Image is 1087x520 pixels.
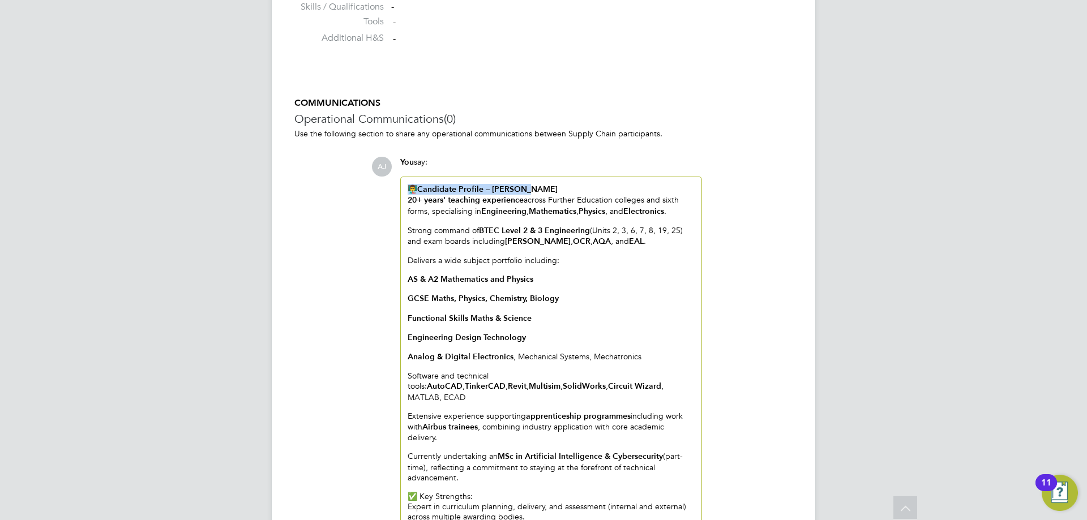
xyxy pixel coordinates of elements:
button: Open Resource Center, 11 new notifications [1042,475,1078,511]
span: - [393,16,396,28]
strong: Engineering [481,207,527,216]
strong: AQA [593,237,611,246]
strong: Functional Skills Maths & Science [408,313,532,323]
p: , Mechanical Systems, Mechatronics [408,351,695,362]
strong: SolidWorks [563,381,606,391]
h3: Operational Communications [294,111,793,126]
label: Skills / Qualifications [294,1,384,13]
strong: AS & A2 Mathematics and Physics [408,274,533,284]
strong: Candidate Profile – [PERSON_NAME] [417,184,558,194]
p: across Further Education colleges and sixth forms, specialising in , , , and . [408,195,695,216]
strong: TinkerCAD [465,381,506,391]
strong: Revit [508,381,527,391]
span: - [393,33,396,45]
p: Strong command of (Units 2, 3, 6, 7, 8, 19, 25) and exam boards including , , , and . [408,225,695,247]
p: Use the following section to share any operational communications between Supply Chain participants. [294,128,793,139]
strong: Analog & Digital Electronics [408,352,513,362]
div: 11 [1041,483,1051,497]
label: Tools [294,16,384,28]
p: Software and technical tools: , , , , , , MATLAB, ECAD [408,371,695,402]
strong: EAL [629,237,644,246]
strong: Engineering Design Technology [408,333,526,342]
strong: Circuit Wizard [608,381,661,391]
strong: AutoCAD [427,381,463,391]
div: - [391,1,793,13]
span: AJ [372,157,392,177]
label: Additional H&S [294,32,384,44]
strong: MSc in Artificial Intelligence & Cybersecurity [498,452,663,461]
strong: [PERSON_NAME] [505,237,571,246]
strong: apprenticeship programmes [526,411,631,421]
div: say: [400,157,702,177]
strong: OCR [573,237,590,246]
p: Delivers a wide subject portfolio including: [408,255,695,265]
strong: Physics [579,207,605,216]
strong: Mathematics [529,207,576,216]
strong: BTEC Level 2 & 3 Engineering [479,226,590,235]
h5: COMMUNICATIONS [294,97,793,109]
strong: 20+ years' teaching experience [408,195,524,205]
p: Currently undertaking an (part-time), reflecting a commitment to staying at the forefront of tech... [408,451,695,483]
strong: Electronics [623,207,664,216]
p: Extensive experience supporting including work with , combining industry application with core ac... [408,411,695,443]
span: You [400,157,414,167]
strong: Multisim [529,381,560,391]
strong: GCSE Maths, Physics, Chemistry, Biology [408,294,559,303]
strong: Airbus trainees [422,422,478,432]
span: (0) [444,111,456,126]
